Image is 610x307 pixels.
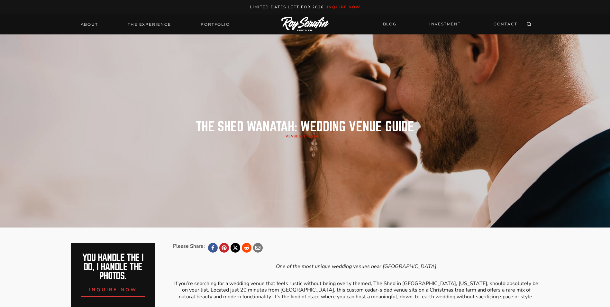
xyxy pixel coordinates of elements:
[379,19,521,30] nav: Secondary Navigation
[379,19,400,30] a: BLOG
[78,253,148,281] h2: You handle the i do, I handle the photos.
[89,286,137,293] span: inquire now
[276,263,436,270] em: One of the most unique wedding venues near [GEOGRAPHIC_DATA]
[524,20,533,29] button: View Search Form
[242,243,251,253] a: Reddit
[77,20,234,29] nav: Primary Navigation
[196,120,414,133] h1: the shed wanatah: Wedding Venue Guide
[7,4,603,11] p: Limited Dates LEft for 2026 |
[286,134,324,139] span: /
[219,243,229,253] a: Pinterest
[197,20,233,29] a: Portfolio
[231,243,240,253] a: X
[77,20,102,29] a: About
[425,19,465,30] a: INVESTMENT
[327,5,360,10] a: inquire now
[124,20,175,29] a: THE EXPERIENCE
[253,243,263,253] a: Email
[208,243,218,253] a: Facebook
[81,281,145,297] a: inquire now
[490,19,521,30] a: CONTACT
[281,17,329,32] img: Logo of Roy Serafin Photo Co., featuring stylized text in white on a light background, representi...
[173,280,539,300] p: If you’re searching for a wedding venue that feels rustic without being overly themed, The Shed i...
[302,134,324,139] a: [US_STATE]
[286,134,301,139] a: Venues
[173,243,205,253] div: Please Share:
